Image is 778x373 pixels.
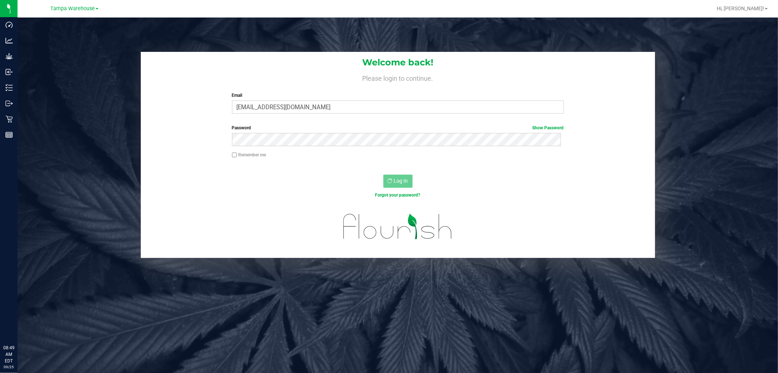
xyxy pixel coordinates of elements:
inline-svg: Grow [5,53,13,60]
h1: Welcome back! [141,58,655,67]
label: Remember me [232,152,266,158]
span: Tampa Warehouse [50,5,95,12]
input: Remember me [232,152,237,157]
span: Hi, [PERSON_NAME]! [717,5,764,11]
inline-svg: Reports [5,131,13,138]
label: Email [232,92,564,99]
h4: Please login to continue. [141,73,655,82]
span: Log In [394,178,408,184]
span: Password [232,125,251,130]
inline-svg: Analytics [5,37,13,44]
inline-svg: Dashboard [5,21,13,28]
inline-svg: Outbound [5,100,13,107]
p: 09/25 [3,364,14,370]
button: Log In [383,175,413,188]
p: 08:49 AM EDT [3,345,14,364]
a: Show Password [533,125,564,130]
inline-svg: Inventory [5,84,13,91]
img: flourish_logo.svg [333,206,462,247]
inline-svg: Retail [5,115,13,123]
a: Forgot your password? [375,193,421,198]
inline-svg: Inbound [5,68,13,76]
